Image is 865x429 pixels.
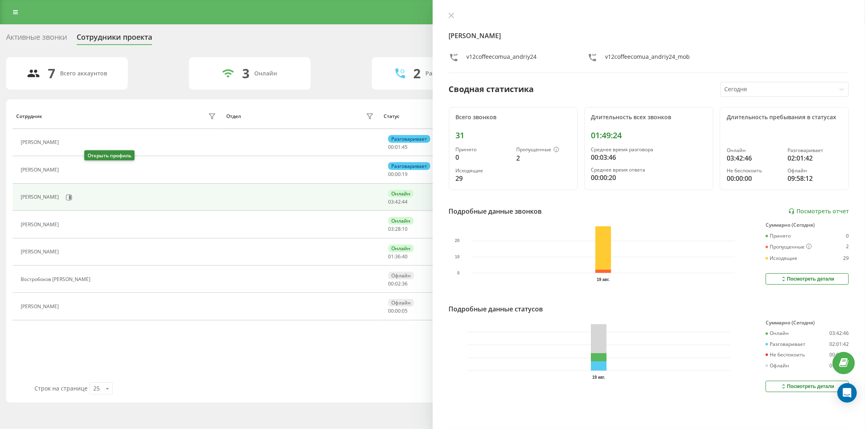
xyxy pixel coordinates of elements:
[766,222,849,228] div: Суммарно (Сегодня)
[413,66,421,81] div: 2
[457,271,459,275] text: 0
[388,307,394,314] span: 00
[402,225,408,232] span: 10
[829,352,849,358] div: 00:00:00
[395,144,401,150] span: 01
[788,153,842,163] div: 02:01:42
[388,144,408,150] div: : :
[388,172,408,177] div: : :
[60,70,107,77] div: Всего аккаунтов
[591,114,706,121] div: Длительность всех звонков
[591,147,706,152] div: Среднее время разговора
[21,194,61,200] div: [PERSON_NAME]
[829,330,849,336] div: 03:42:46
[384,114,399,119] div: Статус
[425,70,470,77] div: Разговаривают
[829,341,849,347] div: 02:01:42
[395,307,401,314] span: 00
[21,249,61,255] div: [PERSON_NAME]
[788,208,849,215] a: Посмотреть отчет
[21,304,61,309] div: [PERSON_NAME]
[402,253,408,260] span: 40
[402,280,408,287] span: 36
[402,144,408,150] span: 45
[395,171,401,178] span: 00
[727,114,842,121] div: Длительность пребывания в статусах
[449,83,534,95] div: Сводная статистика
[837,383,857,403] div: Open Intercom Messenger
[766,255,797,261] div: Исходящие
[449,304,543,314] div: Подробные данные статусов
[402,307,408,314] span: 05
[21,167,61,173] div: [PERSON_NAME]
[21,139,61,145] div: [PERSON_NAME]
[242,66,249,81] div: 3
[388,226,408,232] div: : :
[455,239,460,243] text: 20
[6,33,67,45] div: Активные звонки
[456,152,510,162] div: 0
[829,363,849,369] div: 09:58:12
[591,152,706,162] div: 00:03:46
[766,352,805,358] div: Не беспокоить
[388,308,408,314] div: : :
[455,255,460,259] text: 10
[591,167,706,173] div: Среднее время ответа
[388,245,414,252] div: Онлайн
[388,162,430,170] div: Разговаривает
[226,114,241,119] div: Отдел
[21,277,92,282] div: Востробоков [PERSON_NAME]
[93,384,100,393] div: 25
[48,66,56,81] div: 7
[388,272,414,279] div: Офлайн
[780,276,834,282] div: Посмотреть детали
[388,280,394,287] span: 00
[388,135,430,143] div: Разговаривает
[456,174,510,183] div: 29
[766,244,812,250] div: Пропущенные
[846,244,849,250] div: 2
[388,253,394,260] span: 01
[84,150,135,161] div: Открыть профиль
[846,233,849,239] div: 0
[254,70,277,77] div: Онлайн
[727,174,781,183] div: 00:00:00
[456,131,571,140] div: 31
[727,148,781,153] div: Онлайн
[517,153,571,163] div: 2
[449,206,542,216] div: Подробные данные звонков
[395,225,401,232] span: 28
[727,153,781,163] div: 03:42:46
[592,375,605,380] text: 19 авг.
[456,168,510,174] div: Исходящие
[766,273,849,285] button: Посмотреть детали
[388,190,414,197] div: Онлайн
[34,384,88,392] span: Строк на странице
[388,199,408,205] div: : :
[766,341,805,347] div: Разговаривает
[597,277,610,282] text: 19 авг.
[402,198,408,205] span: 44
[395,198,401,205] span: 42
[788,174,842,183] div: 09:58:12
[21,222,61,227] div: [PERSON_NAME]
[517,147,571,153] div: Пропущенные
[780,383,834,390] div: Посмотреть детали
[788,148,842,153] div: Разговаривает
[467,53,537,64] div: v12coffeecomua_andriy24
[388,198,394,205] span: 03
[388,171,394,178] span: 00
[591,173,706,182] div: 00:00:20
[395,280,401,287] span: 02
[388,217,414,225] div: Онлайн
[388,281,408,287] div: : :
[388,299,414,307] div: Офлайн
[395,253,401,260] span: 36
[456,114,571,121] div: Всего звонков
[402,171,408,178] span: 19
[77,33,152,45] div: Сотрудники проекта
[843,255,849,261] div: 29
[388,254,408,260] div: : :
[766,381,849,392] button: Посмотреть детали
[449,31,849,41] h4: [PERSON_NAME]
